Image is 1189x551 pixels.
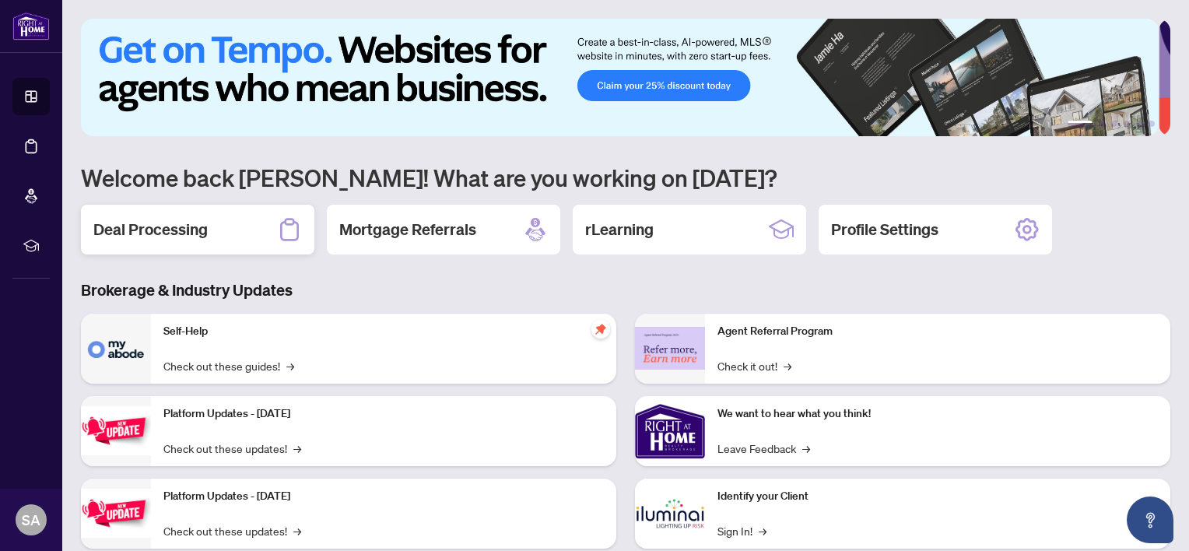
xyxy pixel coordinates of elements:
p: Identify your Client [717,488,1158,505]
button: 2 [1099,121,1105,127]
button: 5 [1136,121,1142,127]
a: Check it out!→ [717,357,791,374]
a: Sign In!→ [717,522,766,539]
a: Leave Feedback→ [717,440,810,457]
p: Platform Updates - [DATE] [163,488,604,505]
span: → [759,522,766,539]
a: Check out these updates!→ [163,440,301,457]
img: Agent Referral Program [635,327,705,370]
h2: Profile Settings [831,219,938,240]
button: 3 [1111,121,1117,127]
span: → [293,440,301,457]
h2: Mortgage Referrals [339,219,476,240]
a: Check out these guides!→ [163,357,294,374]
img: Platform Updates - July 8, 2025 [81,489,151,538]
span: → [293,522,301,539]
img: Slide 0 [81,19,1159,136]
span: SA [22,509,40,531]
button: Open asap [1127,497,1173,543]
img: Platform Updates - July 21, 2025 [81,406,151,455]
button: 4 [1124,121,1130,127]
button: 1 [1068,121,1093,127]
h1: Welcome back [PERSON_NAME]! What are you working on [DATE]? [81,163,1170,192]
p: Self-Help [163,323,604,340]
button: 6 [1149,121,1155,127]
h2: rLearning [585,219,654,240]
h2: Deal Processing [93,219,208,240]
img: logo [12,12,50,40]
span: → [802,440,810,457]
img: We want to hear what you think! [635,396,705,466]
span: → [286,357,294,374]
span: pushpin [591,320,610,339]
img: Self-Help [81,314,151,384]
a: Check out these updates!→ [163,522,301,539]
p: We want to hear what you think! [717,405,1158,423]
h3: Brokerage & Industry Updates [81,279,1170,301]
img: Identify your Client [635,479,705,549]
span: → [784,357,791,374]
p: Platform Updates - [DATE] [163,405,604,423]
p: Agent Referral Program [717,323,1158,340]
